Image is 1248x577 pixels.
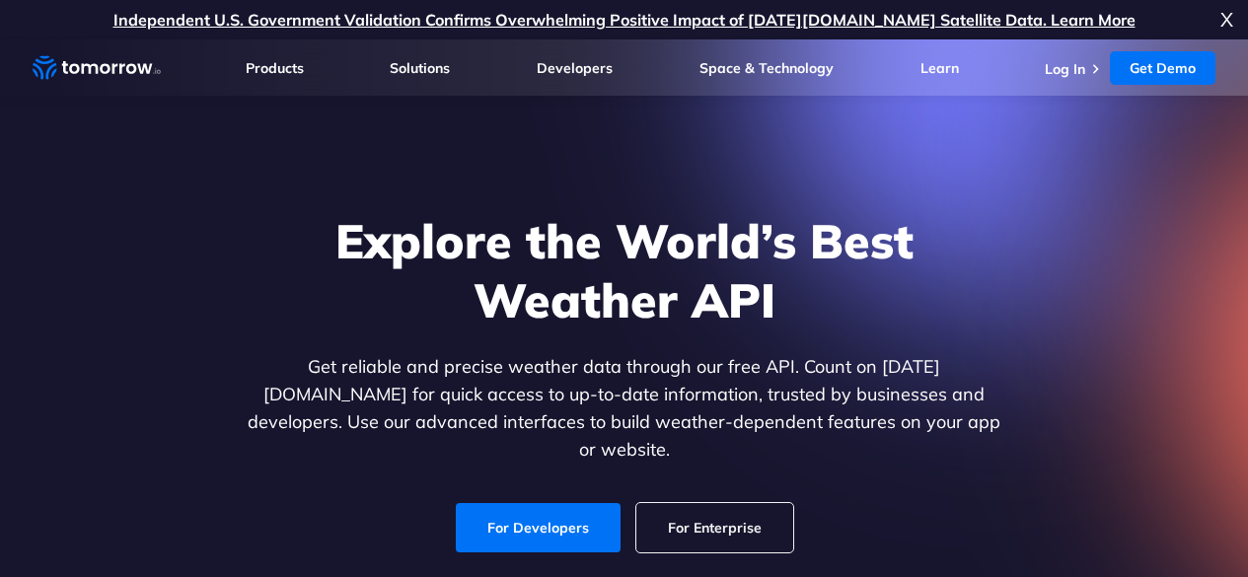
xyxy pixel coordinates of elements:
[1045,60,1085,78] a: Log In
[33,53,161,83] a: Home link
[699,59,834,77] a: Space & Technology
[636,503,793,552] a: For Enterprise
[920,59,959,77] a: Learn
[456,503,621,552] a: For Developers
[113,10,1136,30] a: Independent U.S. Government Validation Confirms Overwhelming Positive Impact of [DATE][DOMAIN_NAM...
[244,211,1005,329] h1: Explore the World’s Best Weather API
[246,59,304,77] a: Products
[244,353,1005,464] p: Get reliable and precise weather data through our free API. Count on [DATE][DOMAIN_NAME] for quic...
[537,59,613,77] a: Developers
[1110,51,1215,85] a: Get Demo
[390,59,450,77] a: Solutions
